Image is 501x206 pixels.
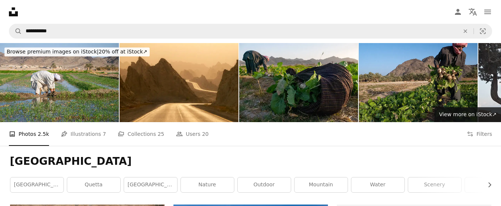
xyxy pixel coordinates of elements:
span: Browse premium images on iStock | [7,49,98,55]
a: nature [181,177,234,192]
span: View more on iStock ↗ [439,111,497,117]
img: beautiful landscape of costal highway and magical mountains of hingol national park in Baluchistan [120,43,238,122]
a: Log in / Sign up [450,4,465,19]
a: scenery [408,177,461,192]
form: Find visuals sitewide [9,24,492,39]
button: Language [465,4,480,19]
a: [GEOGRAPHIC_DATA] [GEOGRAPHIC_DATA] [10,177,64,192]
a: outdoor [238,177,291,192]
button: Clear [457,24,474,38]
div: 20% off at iStock ↗ [4,48,150,56]
span: 20 [202,130,209,138]
button: Search Unsplash [9,24,22,38]
span: 25 [157,130,164,138]
a: View more on iStock↗ [435,107,501,122]
a: Illustrations 7 [61,122,106,146]
a: Users 20 [176,122,209,146]
img: An elderly farmer harvests fresh turnips in a lush field [359,43,478,122]
button: Menu [480,4,495,19]
button: Visual search [474,24,492,38]
a: quetta [67,177,120,192]
a: Home — Unsplash [9,7,18,16]
img: An elderly farmer bends down to harvest fresh turnips in a lush field [239,43,358,122]
a: mountain [295,177,348,192]
button: scroll list to the right [483,177,491,192]
a: water [351,177,404,192]
button: Filters [467,122,492,146]
span: 7 [103,130,106,138]
a: [GEOGRAPHIC_DATA] [124,177,177,192]
h1: [GEOGRAPHIC_DATA] [10,155,491,168]
a: Collections 25 [118,122,164,146]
